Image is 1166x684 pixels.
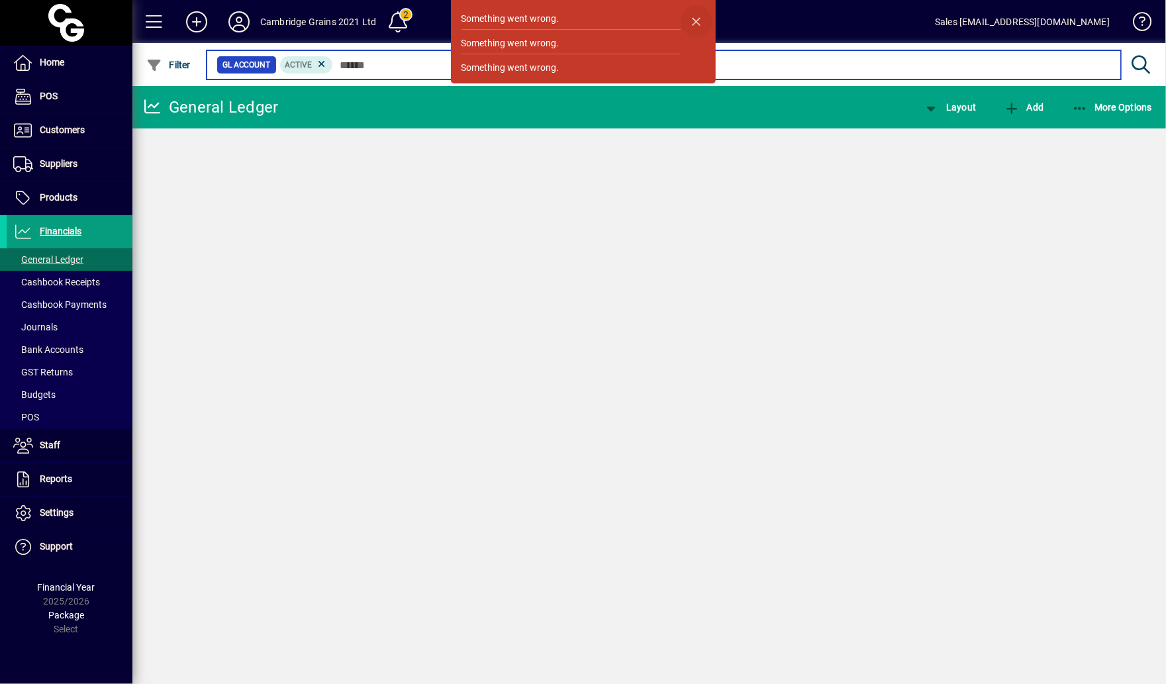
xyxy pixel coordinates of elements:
a: Staff [7,429,132,462]
a: Knowledge Base [1123,3,1149,46]
span: Cashbook Payments [13,299,107,310]
span: Financials [40,226,81,236]
span: Cashbook Receipts [13,277,100,287]
a: Reports [7,463,132,496]
span: Filter [146,60,191,70]
button: Add [1000,95,1047,119]
span: Journals [13,322,58,332]
a: Cashbook Payments [7,293,132,316]
span: GL Account [222,58,271,72]
span: Financial Year [38,582,95,593]
span: Settings [40,507,73,518]
a: Settings [7,497,132,530]
a: Cashbook Receipts [7,271,132,293]
span: Layout [923,102,976,113]
span: Add [1004,102,1044,113]
span: Package [48,610,84,620]
span: Customers [40,124,85,135]
a: Customers [7,114,132,147]
span: Support [40,541,73,552]
a: Suppliers [7,148,132,181]
button: More Options [1069,95,1156,119]
span: Home [40,57,64,68]
a: Support [7,530,132,563]
button: Add [175,10,218,34]
button: Filter [143,53,194,77]
span: Products [40,192,77,203]
span: Suppliers [40,158,77,169]
a: GST Returns [7,361,132,383]
span: More Options [1072,102,1153,113]
div: Sales [EMAIL_ADDRESS][DOMAIN_NAME] [935,11,1110,32]
a: Home [7,46,132,79]
div: General Ledger [142,97,279,118]
span: POS [40,91,58,101]
mat-chip: Activation Status: Active [280,56,333,73]
a: POS [7,406,132,428]
a: POS [7,80,132,113]
a: General Ledger [7,248,132,271]
button: Profile [218,10,260,34]
span: Staff [40,440,60,450]
a: Budgets [7,383,132,406]
span: Active [285,60,313,70]
a: Bank Accounts [7,338,132,361]
a: Products [7,181,132,215]
button: Layout [920,95,979,119]
a: Journals [7,316,132,338]
app-page-header-button: View chart layout [909,95,990,119]
span: General Ledger [13,254,83,265]
span: Reports [40,473,72,484]
span: GST Returns [13,367,73,377]
span: POS [13,412,39,422]
span: Budgets [13,389,56,400]
span: Bank Accounts [13,344,83,355]
div: Cambridge Grains 2021 Ltd [260,11,376,32]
